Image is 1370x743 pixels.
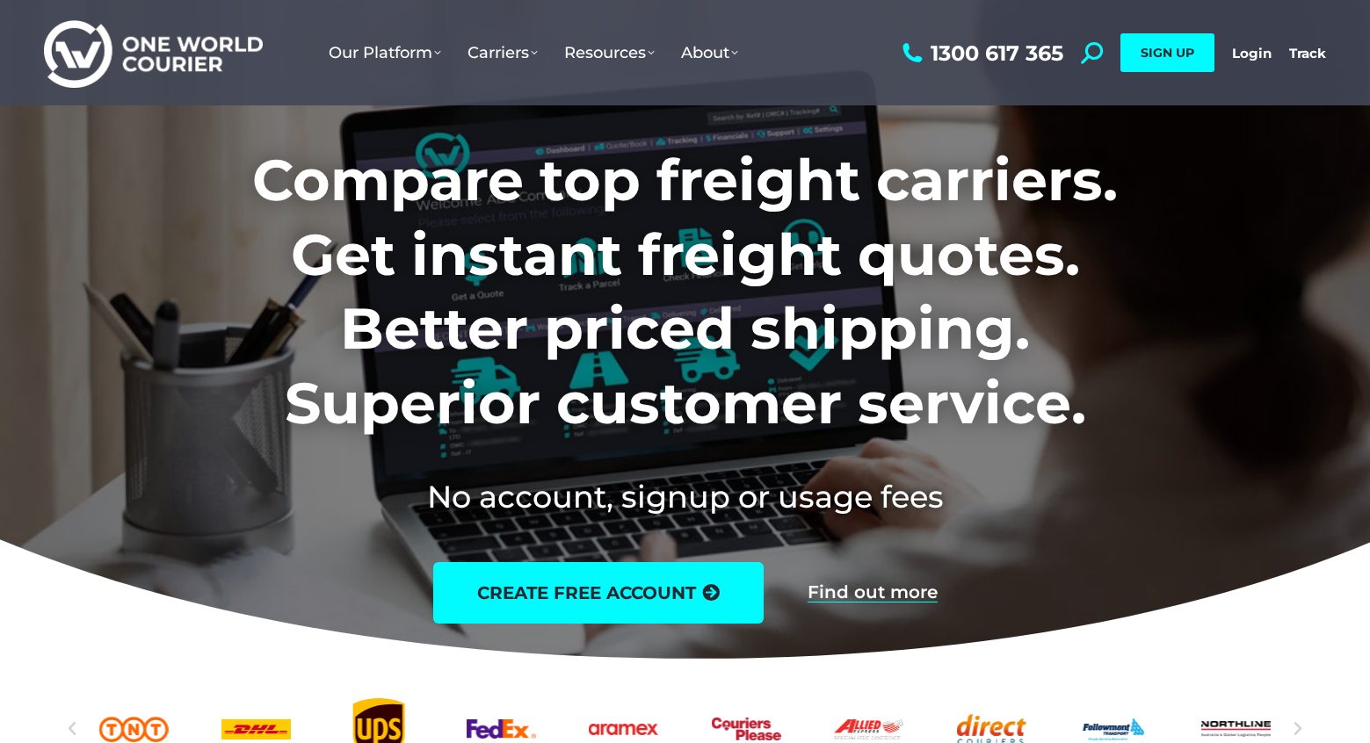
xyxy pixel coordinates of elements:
[44,18,263,89] img: One World Courier
[136,143,1234,440] h1: Compare top freight carriers. Get instant freight quotes. Better priced shipping. Superior custom...
[898,42,1063,64] a: 1300 617 365
[454,25,551,80] a: Carriers
[668,25,751,80] a: About
[1232,45,1272,61] a: Login
[681,43,738,62] span: About
[564,43,655,62] span: Resources
[551,25,668,80] a: Resources
[329,43,441,62] span: Our Platform
[468,43,538,62] span: Carriers
[136,475,1234,518] h2: No account, signup or usage fees
[1289,45,1326,61] a: Track
[315,25,454,80] a: Our Platform
[1141,45,1194,61] span: SIGN UP
[808,583,938,602] a: Find out more
[433,562,764,624] a: create free account
[1120,33,1214,72] a: SIGN UP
